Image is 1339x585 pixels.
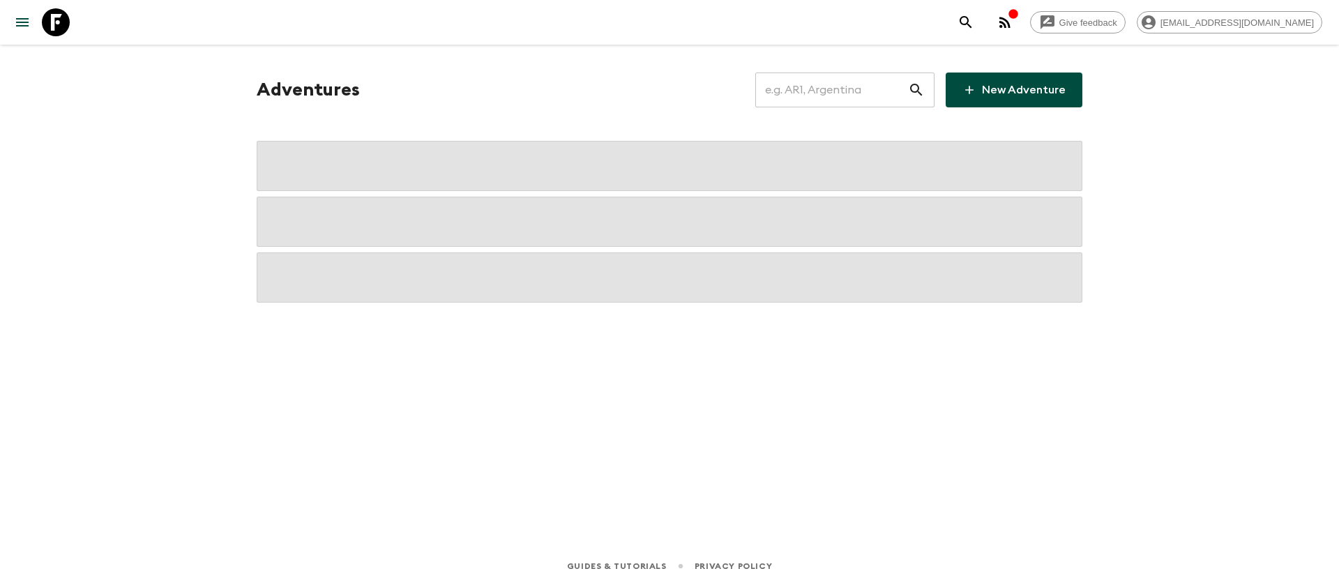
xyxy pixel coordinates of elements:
[952,8,980,36] button: search adventures
[755,70,908,109] input: e.g. AR1, Argentina
[1052,17,1125,28] span: Give feedback
[8,8,36,36] button: menu
[1153,17,1322,28] span: [EMAIL_ADDRESS][DOMAIN_NAME]
[567,559,667,574] a: Guides & Tutorials
[257,76,360,104] h1: Adventures
[695,559,772,574] a: Privacy Policy
[946,73,1082,107] a: New Adventure
[1137,11,1322,33] div: [EMAIL_ADDRESS][DOMAIN_NAME]
[1030,11,1126,33] a: Give feedback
